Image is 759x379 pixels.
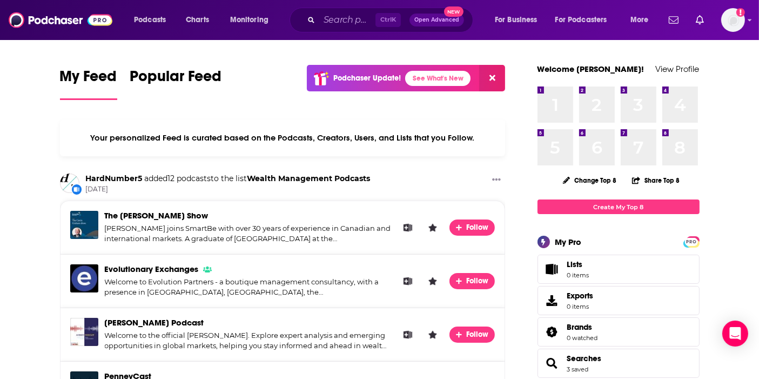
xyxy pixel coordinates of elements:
button: open menu [548,11,623,29]
span: 0 items [567,271,589,279]
a: My Feed [60,67,117,100]
input: Search podcasts, credits, & more... [319,11,375,29]
a: Searches [567,354,602,363]
span: Lists [567,260,589,269]
span: Open Advanced [414,17,459,23]
span: Follow [466,223,489,232]
span: New [444,6,464,17]
img: User Profile [721,8,745,32]
span: My Feed [60,67,117,92]
span: [DATE] [86,185,371,194]
img: Podchaser - Follow, Share and Rate Podcasts [9,10,112,30]
img: Evolutionary Exchanges [70,264,98,292]
button: Leave a Rating [425,220,441,236]
div: My Pro [555,237,582,247]
a: Create My Top 8 [538,200,700,214]
button: open menu [223,11,283,29]
span: Lists [541,262,563,277]
div: Welcome to the official [PERSON_NAME]. Explore expert analysis and emerging opportunities in glob... [105,330,392,351]
button: Open AdvancedNew [409,14,464,26]
a: Aubrey Podcast [105,317,204,328]
span: Exports [567,291,594,301]
a: The Gavin Graham Show [105,210,209,221]
span: For Podcasters [555,12,607,28]
div: Search podcasts, credits, & more... [300,8,483,32]
div: Your personalized Feed is curated based on the Podcasts, Creators, Users, and Lists that you Follow. [60,119,506,156]
span: Popular Feed [130,67,222,92]
a: PRO [685,237,698,245]
span: Searches [538,349,700,378]
button: Follow [449,273,495,289]
span: Monitoring [230,12,268,28]
a: 3 saved [567,365,589,373]
span: Follow [466,330,489,339]
button: Add to List [400,220,416,236]
h3: to the list [86,174,371,184]
span: Logged in as emilyjherman [721,8,745,32]
img: Aubrey Podcast [70,318,98,346]
a: Show notifications dropdown [664,11,683,29]
div: [PERSON_NAME] joins SmartBe with over 30 years of experience in Canadian and international market... [105,223,392,244]
button: Leave a Rating [425,327,441,343]
a: View Profile [656,64,700,74]
div: Welcome to Evolution Partners - a boutique management consultancy, with a presence in [GEOGRAPHIC... [105,277,392,298]
span: PRO [685,238,698,246]
span: Follow [466,276,489,285]
span: Brands [567,322,593,332]
span: [PERSON_NAME] Podcast [105,317,204,328]
span: added 12 podcasts [145,174,211,183]
a: HardNumber5 [86,174,143,183]
a: Exports [538,286,700,315]
span: Exports [541,293,563,308]
a: 0 watched [567,334,598,342]
button: Show More Button [488,174,505,187]
a: See What's New [405,71,471,86]
span: For Business [495,12,538,28]
span: The [PERSON_NAME] Show [105,210,209,221]
button: open menu [126,11,180,29]
span: Podcasts [134,12,166,28]
a: Popular Feed [130,67,222,100]
button: Leave a Rating [425,273,441,289]
a: Brands [567,322,598,332]
button: Show profile menu [721,8,745,32]
svg: Add a profile image [736,8,745,17]
div: New List [71,183,83,195]
span: Brands [538,317,700,347]
p: Podchaser Update! [333,74,401,83]
button: Change Top 8 [556,174,623,187]
a: Lists [538,255,700,284]
div: Open Intercom Messenger [722,321,748,347]
span: Ctrl K [375,13,401,27]
a: Charts [179,11,216,29]
span: Lists [567,260,583,269]
button: open menu [487,11,551,29]
a: Searches [541,356,563,371]
a: Evolutionary Exchanges [105,264,199,274]
span: Charts [186,12,209,28]
span: More [630,12,649,28]
button: Add to List [400,273,416,289]
img: The Gavin Graham Show [70,211,98,239]
button: open menu [623,11,662,29]
a: Show notifications dropdown [691,11,708,29]
a: Welcome [PERSON_NAME]! [538,64,644,74]
button: Add to List [400,327,416,343]
button: Share Top 8 [632,170,680,191]
a: Brands [541,324,563,340]
button: Follow [449,220,495,236]
span: 0 items [567,303,594,310]
button: Follow [449,327,495,343]
img: HardNumber5 [60,174,79,193]
a: Wealth Management Podcasts [247,174,371,183]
